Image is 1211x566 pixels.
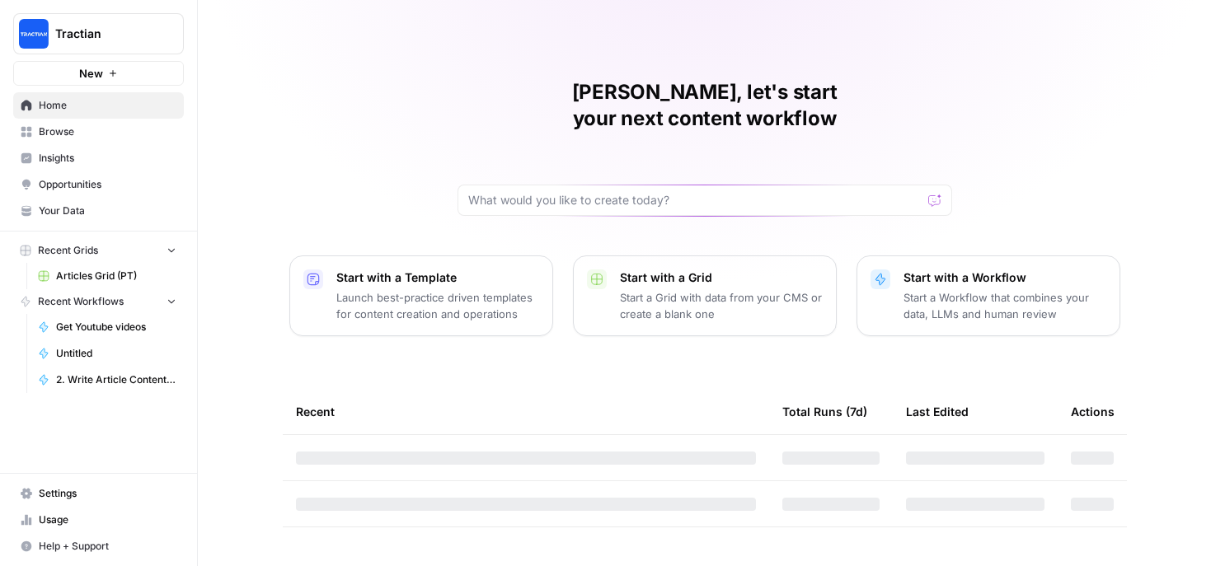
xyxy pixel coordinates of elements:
p: Launch best-practice driven templates for content creation and operations [336,289,539,322]
span: Opportunities [39,177,176,192]
span: Untitled [56,346,176,361]
span: New [79,65,103,82]
button: New [13,61,184,86]
a: Home [13,92,184,119]
a: Get Youtube videos [31,314,184,340]
span: Recent Workflows [38,294,124,309]
button: Recent Workflows [13,289,184,314]
span: Your Data [39,203,176,218]
span: Help + Support [39,539,176,554]
p: Start a Workflow that combines your data, LLMs and human review [904,289,1106,322]
button: Help + Support [13,533,184,559]
span: Settings [39,486,176,501]
a: Untitled [31,340,184,367]
span: Browse [39,124,176,139]
button: Recent Grids [13,238,184,263]
a: Opportunities [13,171,184,198]
div: Actions [1071,389,1115,434]
button: Workspace: Tractian [13,13,184,54]
button: Start with a WorkflowStart a Workflow that combines your data, LLMs and human review [857,255,1120,336]
p: Start with a Workflow [904,269,1106,286]
p: Start with a Grid [620,269,823,286]
div: Last Edited [906,389,969,434]
span: Recent Grids [38,243,98,258]
a: Your Data [13,198,184,224]
a: Articles Grid (PT) [31,263,184,289]
a: Settings [13,480,184,507]
p: Start a Grid with data from your CMS or create a blank one [620,289,823,322]
div: Recent [296,389,756,434]
span: Articles Grid (PT) [56,269,176,283]
a: 2. Write Article Content From Brief [31,367,184,393]
img: Tractian Logo [19,19,49,49]
div: Total Runs (7d) [782,389,867,434]
h1: [PERSON_NAME], let's start your next content workflow [458,79,952,132]
a: Usage [13,507,184,533]
a: Browse [13,119,184,145]
span: 2. Write Article Content From Brief [56,372,176,387]
span: Insights [39,151,176,166]
input: What would you like to create today? [468,192,922,208]
a: Insights [13,145,184,171]
span: Home [39,98,176,113]
span: Get Youtube videos [56,320,176,334]
span: Tractian [55,26,155,42]
span: Usage [39,512,176,527]
button: Start with a GridStart a Grid with data from your CMS or create a blank one [573,255,837,336]
button: Start with a TemplateLaunch best-practice driven templates for content creation and operations [289,255,553,336]
p: Start with a Template [336,269,539,286]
